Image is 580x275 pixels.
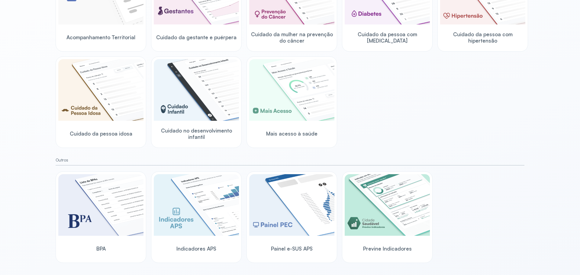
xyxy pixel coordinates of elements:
img: bpa.png [58,174,143,236]
span: BPA [96,245,106,252]
span: Indicadores APS [176,245,216,252]
span: Painel e-SUS APS [271,245,313,252]
img: healthcare-greater-access.png [249,59,334,121]
img: elderly.png [58,59,143,121]
small: Outros [56,158,524,163]
span: Cuidado da pessoa com hipertensão [440,31,525,44]
span: Previne Indicadores [363,245,412,252]
span: Mais acesso à saúde [266,130,317,137]
span: Acompanhamento Territorial [66,34,135,40]
img: pec-panel.png [249,174,334,236]
img: previne-brasil.png [345,174,430,236]
img: child-development.png [154,59,239,121]
span: Cuidado da pessoa com [MEDICAL_DATA] [345,31,430,44]
img: aps-indicators.png [154,174,239,236]
span: Cuidado da pessoa idosa [70,130,132,137]
span: Cuidado da mulher na prevenção do câncer [249,31,334,44]
span: Cuidado no desenvolvimento infantil [154,127,239,140]
span: Cuidado da gestante e puérpera [156,34,237,40]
